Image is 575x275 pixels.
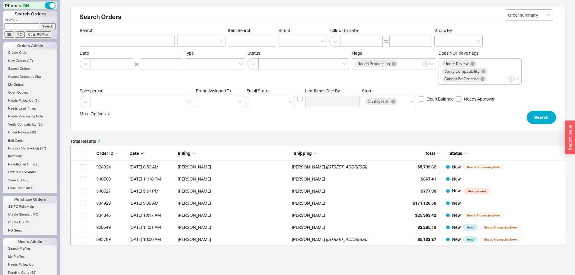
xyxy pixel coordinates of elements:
[452,237,461,242] span: New
[40,146,46,150] span: ( 17 )
[527,111,556,124] button: Search
[8,99,34,102] span: Needs Follow Up
[417,164,436,169] span: $5,739.62
[219,40,223,43] svg: open menu
[70,185,565,197] a: 940727[DATE] 5:51 PM[PERSON_NAME][PERSON_NAME]$777.90New Unapproved
[326,233,367,245] span: ( [STREET_ADDRESS] )
[3,42,57,50] div: Orders Admin
[3,121,57,128] a: Verify Compatibility(20)
[40,23,56,30] input: Search
[8,59,26,62] span: New Orders
[96,209,126,221] div: 934845
[8,271,29,274] span: Pending Certs
[70,161,565,173] a: 924024[DATE] 6:50 AM[PERSON_NAME][PERSON_NAME]([STREET_ADDRESS])$5,739.62New Needs Processing Note
[3,153,57,159] a: Inventory
[357,62,390,66] span: Needs Processing
[30,271,37,274] span: ( 79 )
[80,14,556,23] h2: Search Orders
[96,233,126,245] div: 843789
[3,66,57,72] a: Search Orders
[463,236,478,243] span: Hold
[3,219,57,225] a: Create DS PO
[505,9,553,21] input: Select...
[3,89,57,96] a: Open Quotes
[417,225,436,230] span: $2,285.19
[480,224,521,231] span: Needs Processing Note
[247,88,270,93] span: Em ​ ail Status
[352,50,362,56] span: Flags
[3,82,57,88] a: My Orders
[413,200,436,206] span: $171,126.56
[15,31,25,38] input: PO
[98,139,100,144] span: 7
[129,150,175,156] div: Date
[3,58,57,64] a: New Orders(17)
[3,203,57,210] a: SE PO Follow Up
[464,96,494,102] span: Needs Approval
[3,161,57,168] a: Reauthorize Orders
[248,50,349,56] span: Status
[425,151,435,156] span: Total
[70,197,565,209] a: 934929[DATE] 9:08 AM[PERSON_NAME][PERSON_NAME]$171,126.56New
[26,31,51,38] input: Cust. PO/Proj
[80,111,106,117] div: More Options
[3,11,57,17] h1: Search Orders
[3,238,57,245] div: Users Admin
[70,173,565,185] a: 940769[DATE] 11:18 PM[PERSON_NAME][PERSON_NAME]$667.41New
[3,245,57,252] a: Search Profiles
[80,28,175,33] span: Search
[3,98,57,104] a: Needs Follow Up(2)
[292,233,325,245] div: [PERSON_NAME]
[96,173,126,185] div: 940769
[3,261,57,268] a: Needs Follow Up
[3,211,57,218] a: Create Standard PO
[129,197,175,209] div: 9/16/25 9:08 AM
[8,146,39,150] span: Process SE Tracking
[426,96,454,102] span: Open Balance
[399,60,403,67] input: Flags
[70,161,565,245] div: grid
[368,99,389,104] span: Quality Bath
[463,164,504,170] span: Needs Processing Note
[434,28,452,33] span: Group By
[452,200,461,206] span: New
[129,233,175,245] div: 1/2/25 10:00 AM
[279,28,290,33] span: Brand
[135,61,139,67] div: to
[456,96,462,102] input: Needs Approval
[3,145,57,152] a: Process SE Tracking(17)
[96,151,113,156] span: Order ID
[178,209,289,221] div: [PERSON_NAME]
[70,139,100,143] h5: Total Results
[421,188,436,193] span: $777.90
[444,69,480,73] span: Verify Compatibility
[96,161,126,173] div: 924024
[129,185,175,197] div: 9/17/25 5:51 PM
[38,123,44,126] span: ( 20 )
[70,233,565,245] a: 843789[DATE] 10:00 AM[PERSON_NAME][PERSON_NAME]([STREET_ADDRESS])$5,133.37New HoldNeeds Processin...
[326,161,367,173] span: ( [STREET_ADDRESS] )
[439,50,478,56] span: Does NOT have flags
[228,28,276,33] span: Item Search
[534,114,548,121] span: Search
[96,197,126,209] div: 934929
[238,101,242,103] svg: open menu
[5,17,57,23] p: Keyword:
[463,224,478,231] span: Hold
[410,150,440,156] div: Total
[27,59,33,62] span: ( 17 )
[421,176,436,181] span: $667.41
[509,76,514,82] button: Does NOT have flags
[80,36,175,47] input: Search
[294,151,312,156] span: Shipping
[452,213,461,218] span: New
[5,31,14,38] input: SE
[178,173,289,185] div: [PERSON_NAME]
[292,197,325,209] div: [PERSON_NAME]
[178,150,291,156] div: Billing
[419,96,424,102] input: Open Balance
[129,209,175,221] div: 9/12/25 10:17 AM
[452,225,461,230] span: New
[463,212,504,219] span: Needs Processing Note
[8,130,29,134] span: Under Review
